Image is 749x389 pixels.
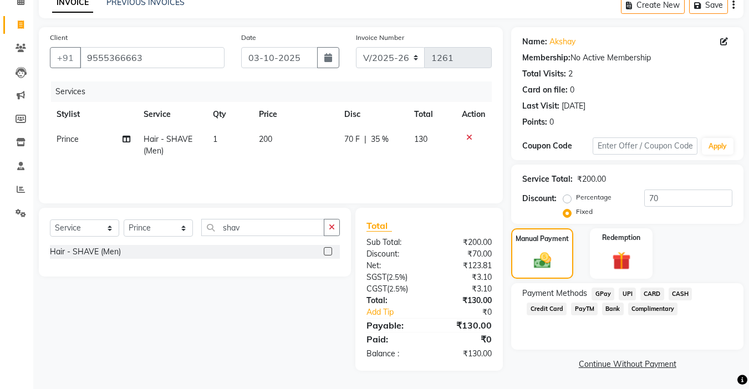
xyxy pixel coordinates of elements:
[241,33,256,43] label: Date
[137,102,206,127] th: Service
[522,36,547,48] div: Name:
[513,359,741,370] a: Continue Without Payment
[358,332,429,346] div: Paid:
[366,220,392,232] span: Total
[628,303,678,315] span: Complimentary
[358,237,429,248] div: Sub Total:
[522,100,559,112] div: Last Visit:
[570,84,574,96] div: 0
[549,36,575,48] a: Akshay
[389,273,405,281] span: 2.5%
[522,193,557,204] div: Discount:
[144,134,192,156] span: Hair - SHAVE (Men)
[429,260,500,272] div: ₹123.81
[429,319,500,332] div: ₹130.00
[669,288,692,300] span: CASH
[592,288,614,300] span: GPay
[371,134,389,145] span: 35 %
[429,283,500,295] div: ₹3.10
[57,134,79,144] span: Prince
[568,68,573,80] div: 2
[455,102,492,127] th: Action
[577,173,606,185] div: ₹200.00
[201,219,324,236] input: Search or Scan
[366,272,386,282] span: SGST
[429,272,500,283] div: ₹3.10
[366,284,387,294] span: CGST
[527,303,567,315] span: Credit Card
[522,52,570,64] div: Membership:
[358,283,429,295] div: ( )
[338,102,407,127] th: Disc
[80,47,225,68] input: Search by Name/Mobile/Email/Code
[358,248,429,260] div: Discount:
[640,288,664,300] span: CARD
[206,102,252,127] th: Qty
[358,295,429,306] div: Total:
[522,288,587,299] span: Payment Methods
[389,284,406,293] span: 2.5%
[50,246,121,258] div: Hair - SHAVE (Men)
[516,234,569,244] label: Manual Payment
[429,295,500,306] div: ₹130.00
[549,116,554,128] div: 0
[702,138,733,155] button: Apply
[50,33,68,43] label: Client
[213,134,217,144] span: 1
[50,47,81,68] button: +91
[522,52,732,64] div: No Active Membership
[407,102,455,127] th: Total
[429,348,500,360] div: ₹130.00
[358,319,429,332] div: Payable:
[51,81,500,102] div: Services
[429,237,500,248] div: ₹200.00
[429,332,500,346] div: ₹0
[344,134,360,145] span: 70 F
[576,207,593,217] label: Fixed
[358,348,429,360] div: Balance :
[562,100,585,112] div: [DATE]
[607,249,636,272] img: _gift.svg
[571,303,598,315] span: PayTM
[429,248,500,260] div: ₹70.00
[358,306,441,318] a: Add Tip
[259,134,272,144] span: 200
[358,272,429,283] div: ( )
[252,102,338,127] th: Price
[358,260,429,272] div: Net:
[619,288,636,300] span: UPI
[50,102,137,127] th: Stylist
[522,84,568,96] div: Card on file:
[602,233,640,243] label: Redemption
[522,173,573,185] div: Service Total:
[441,306,501,318] div: ₹0
[414,134,427,144] span: 130
[602,303,624,315] span: Bank
[522,140,592,152] div: Coupon Code
[593,137,697,155] input: Enter Offer / Coupon Code
[522,116,547,128] div: Points:
[522,68,566,80] div: Total Visits:
[528,250,557,270] img: _cash.svg
[364,134,366,145] span: |
[576,192,612,202] label: Percentage
[356,33,404,43] label: Invoice Number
